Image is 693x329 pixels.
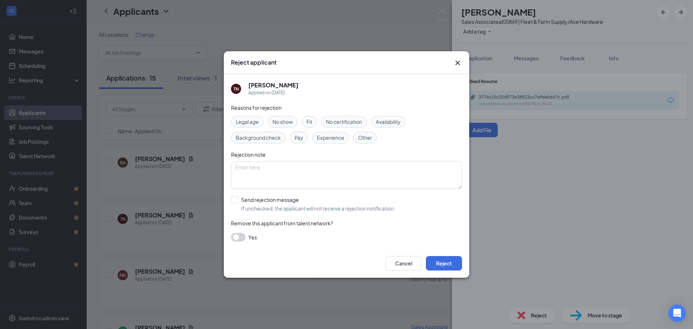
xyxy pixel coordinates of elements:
[273,118,293,126] span: No show
[295,134,303,142] span: Pay
[385,256,422,270] button: Cancel
[358,134,372,142] span: Other
[236,118,259,126] span: Legal age
[231,220,333,226] span: Remove this applicant from talent network?
[376,118,401,126] span: Availability
[453,59,462,67] button: Close
[248,233,257,242] span: Yes
[234,86,239,92] div: TN
[668,304,686,322] div: Open Intercom Messenger
[426,256,462,270] button: Reject
[317,134,344,142] span: Experience
[248,89,298,96] div: Applied on [DATE]
[231,59,276,66] h3: Reject applicant
[231,151,266,158] span: Rejection note
[326,118,362,126] span: No certification
[453,59,462,67] svg: Cross
[248,81,298,89] h5: [PERSON_NAME]
[231,104,282,111] span: Reasons for rejection
[236,134,281,142] span: Background check
[306,118,312,126] span: Fit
